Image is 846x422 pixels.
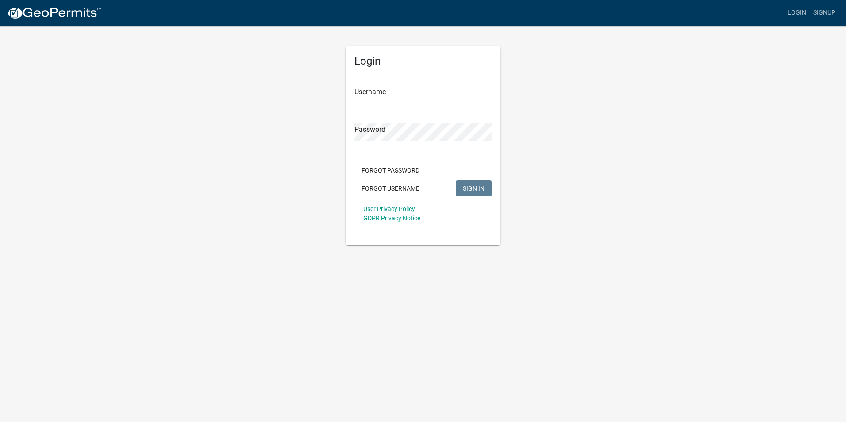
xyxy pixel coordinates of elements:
span: SIGN IN [463,184,485,192]
a: Signup [810,4,839,21]
a: User Privacy Policy [363,205,415,212]
button: Forgot Username [354,180,427,196]
button: Forgot Password [354,162,427,178]
h5: Login [354,55,492,68]
a: GDPR Privacy Notice [363,215,420,222]
button: SIGN IN [456,180,492,196]
a: Login [784,4,810,21]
